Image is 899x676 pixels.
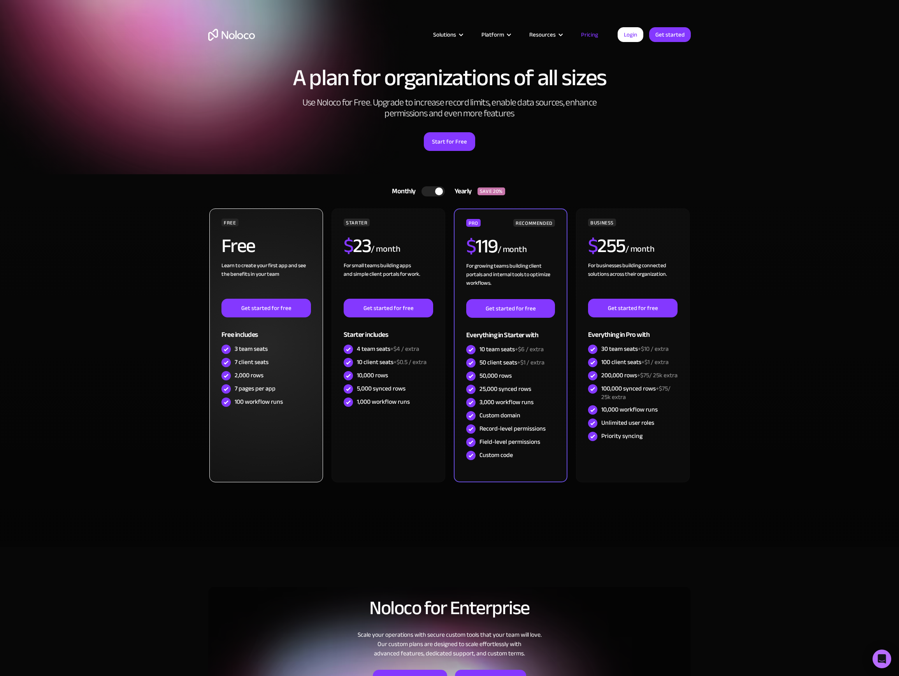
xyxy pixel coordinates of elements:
h2: 255 [588,236,625,256]
h2: Use Noloco for Free. Upgrade to increase record limits, enable data sources, enhance permissions ... [294,97,605,119]
div: Solutions [423,30,472,40]
span: +$1 / extra [641,356,669,368]
span: +$4 / extra [390,343,419,355]
div: Field-level permissions [479,438,540,446]
div: SAVE 20% [478,187,505,195]
div: 3,000 workflow runs [479,398,534,406]
div: RECOMMENDED [513,219,555,227]
span: +$75/ 25k extra [601,383,671,403]
div: 2,000 rows [235,371,263,380]
div: Custom domain [479,411,520,420]
div: Unlimited user roles [601,419,654,427]
h2: Noloco for Enterprise [208,597,691,618]
h1: A plan for organizations of all sizes [208,66,691,89]
div: / month [625,243,655,256]
div: 5,000 synced rows [357,384,406,393]
a: Get started for free [344,299,433,317]
div: PRO [466,219,481,227]
div: For businesses building connected solutions across their organization. ‍ [588,261,678,299]
div: Learn to create your first app and see the benefits in your team ‍ [221,261,311,299]
div: 100 client seats [601,358,669,366]
div: 3 team seats [235,345,268,353]
div: / month [498,243,527,256]
a: home [208,29,255,41]
div: 10 team seats [479,345,544,354]
div: BUSINESS [588,219,616,226]
div: Record-level permissions [479,424,546,433]
div: FREE [221,219,239,226]
span: +$0.5 / extra [393,356,427,368]
div: Custom code [479,451,513,459]
h2: 119 [466,236,498,256]
div: 30 team seats [601,345,669,353]
div: 10 client seats [357,358,427,366]
span: +$6 / extra [515,343,544,355]
a: Get started for free [221,299,311,317]
span: +$10 / extra [638,343,669,355]
div: For small teams building apps and simple client portals for work. ‍ [344,261,433,299]
div: 100 workflow runs [235,398,283,406]
a: Get started [649,27,691,42]
div: 200,000 rows [601,371,678,380]
div: 50 client seats [479,358,544,367]
div: Starter includes [344,317,433,343]
span: $ [466,228,476,264]
div: STARTER [344,219,370,226]
div: Resources [520,30,571,40]
a: Get started for free [588,299,678,317]
a: Login [618,27,643,42]
div: Platform [472,30,520,40]
div: 100,000 synced rows [601,384,678,401]
div: Everything in Starter with [466,318,555,343]
div: Resources [529,30,556,40]
span: +$75/ 25k extra [637,370,678,381]
span: $ [344,228,353,264]
span: +$1 / extra [517,357,544,368]
div: 4 team seats [357,345,419,353]
div: 10,000 workflow runs [601,405,658,414]
div: Monthly [382,186,421,197]
div: Open Intercom Messenger [873,650,891,668]
div: 7 pages per app [235,384,276,393]
div: / month [371,243,400,256]
div: 10,000 rows [357,371,388,380]
div: Free includes [221,317,311,343]
div: Platform [481,30,504,40]
div: Everything in Pro with [588,317,678,343]
h2: Free [221,236,255,256]
a: Pricing [571,30,608,40]
div: For growing teams building client portals and internal tools to optimize workflows. [466,262,555,299]
div: Yearly [445,186,478,197]
a: Start for Free [424,132,475,151]
span: $ [588,228,598,264]
div: Solutions [433,30,456,40]
div: 7 client seats [235,358,269,366]
div: 50,000 rows [479,371,512,380]
div: Scale your operations with secure custom tools that your team will love. Our custom plans are des... [208,630,691,658]
div: 25,000 synced rows [479,385,531,393]
div: 1,000 workflow runs [357,398,410,406]
h2: 23 [344,236,371,256]
a: Get started for free [466,299,555,318]
div: Priority syncing [601,432,643,440]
